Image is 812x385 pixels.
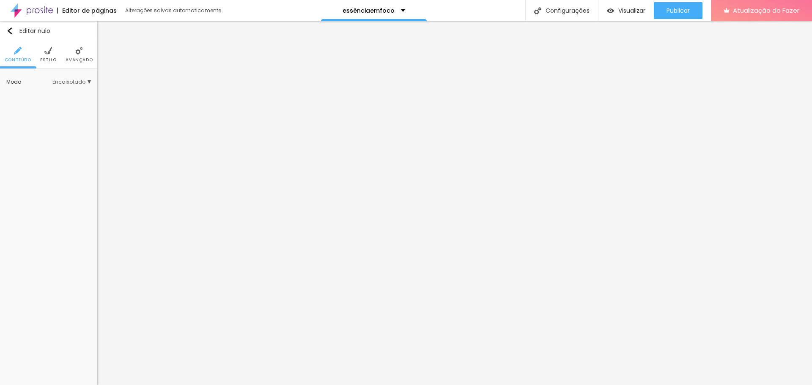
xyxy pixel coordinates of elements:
[66,57,93,63] font: Avançado
[14,47,22,55] img: Ícone
[607,7,614,14] img: view-1.svg
[343,6,395,15] font: essênciaemfoco
[40,57,57,63] font: Estilo
[97,21,812,385] iframe: Editor
[546,6,590,15] font: Configurações
[19,27,50,35] font: Editar nulo
[654,2,702,19] button: Publicar
[52,78,85,85] font: Encaixotado
[5,57,31,63] font: Conteúdo
[534,7,541,14] img: Ícone
[125,7,221,14] font: Alterações salvas automaticamente
[6,27,13,34] img: Ícone
[598,2,654,19] button: Visualizar
[75,47,83,55] img: Ícone
[667,6,690,15] font: Publicar
[62,6,117,15] font: Editor de páginas
[44,47,52,55] img: Ícone
[618,6,645,15] font: Visualizar
[6,78,21,85] font: Modo
[733,6,799,15] font: Atualização do Fazer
